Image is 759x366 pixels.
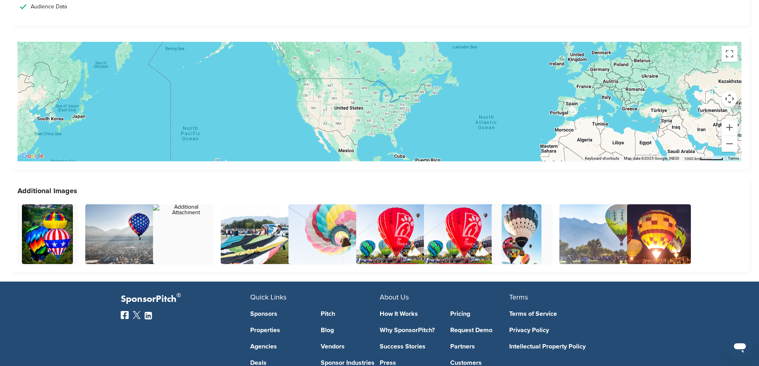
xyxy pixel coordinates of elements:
[20,151,46,161] img: Google
[250,343,309,350] a: Agencies
[321,360,380,366] a: Sponsor Industries
[682,156,726,161] button: Map scale: 1000 km per 54 pixels
[624,156,679,160] span: Map data ©2025 Google, INEGI
[18,185,741,196] h3: Additional Images
[250,311,309,317] a: Sponsors
[728,156,739,160] a: Terms (opens in new tab)
[221,204,310,264] img: Additional Attachment
[450,360,509,366] a: Customers
[585,156,619,161] button: Keyboard shortcuts
[250,293,286,301] span: Quick Links
[380,327,439,333] a: Why SponsorPitch?
[321,343,380,350] a: Vendors
[20,151,46,161] a: Open this area in Google Maps (opens a new window)
[450,327,509,333] a: Request Demo
[559,204,649,264] img: Additional Attachment
[722,136,737,152] button: Zoom out
[177,290,181,300] span: ®
[502,204,541,264] img: Additional Attachment
[321,327,380,333] a: Blog
[380,311,439,317] a: How It Works
[722,46,737,62] button: Toggle fullscreen view
[380,293,409,301] span: About Us
[121,294,250,305] p: SponsorPitch
[250,360,309,366] a: Deals
[321,311,380,317] a: Pitch
[509,311,627,317] a: Terms of Service
[153,204,213,215] img: Additional Attachment
[288,204,378,264] img: Additional Attachment
[250,327,309,333] a: Properties
[450,311,509,317] a: Pricing
[509,293,528,301] span: Terms
[85,204,192,264] img: Additional Attachment
[424,204,514,264] img: Additional Attachment
[509,327,627,333] a: Privacy Policy
[356,204,446,264] img: Additional Attachment
[380,343,439,350] a: Success Stories
[684,157,700,161] span: 1000 km
[727,334,753,360] iframe: Button to launch messaging window
[121,311,129,319] img: Facebook
[722,119,737,135] button: Zoom in
[133,311,141,319] img: Twitter
[31,2,67,11] span: Audience Data
[22,204,73,264] img: Additional Attachment
[722,91,737,107] button: Map camera controls
[627,204,691,264] img: Additional Attachment
[509,343,627,350] a: Intellectual Property Policy
[450,343,509,350] a: Partners
[380,360,439,366] a: Press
